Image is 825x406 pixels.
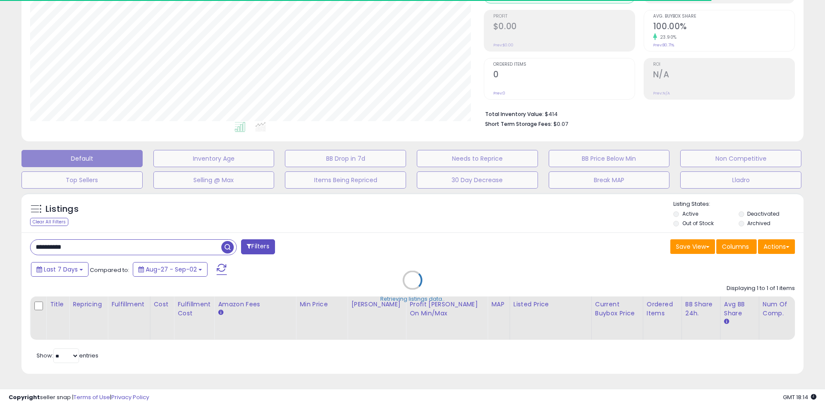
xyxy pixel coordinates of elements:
[9,393,40,401] strong: Copyright
[680,150,801,167] button: Non Competitive
[493,62,635,67] span: Ordered Items
[493,43,513,48] small: Prev: $0.00
[285,171,406,189] button: Items Being Repriced
[485,110,544,118] b: Total Inventory Value:
[549,171,670,189] button: Break MAP
[21,171,143,189] button: Top Sellers
[653,91,670,96] small: Prev: N/A
[111,393,149,401] a: Privacy Policy
[153,150,275,167] button: Inventory Age
[680,171,801,189] button: Lladro
[653,21,794,33] h2: 100.00%
[417,171,538,189] button: 30 Day Decrease
[380,295,445,303] div: Retrieving listings data..
[493,91,505,96] small: Prev: 0
[653,70,794,81] h2: N/A
[653,14,794,19] span: Avg. Buybox Share
[657,34,677,40] small: 23.90%
[21,150,143,167] button: Default
[493,21,635,33] h2: $0.00
[493,14,635,19] span: Profit
[9,394,149,402] div: seller snap | |
[285,150,406,167] button: BB Drop in 7d
[653,43,674,48] small: Prev: 80.71%
[549,150,670,167] button: BB Price Below Min
[73,393,110,401] a: Terms of Use
[783,393,816,401] span: 2025-09-10 18:14 GMT
[553,120,568,128] span: $0.07
[485,108,788,119] li: $414
[153,171,275,189] button: Selling @ Max
[653,62,794,67] span: ROI
[493,70,635,81] h2: 0
[485,120,552,128] b: Short Term Storage Fees:
[417,150,538,167] button: Needs to Reprice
